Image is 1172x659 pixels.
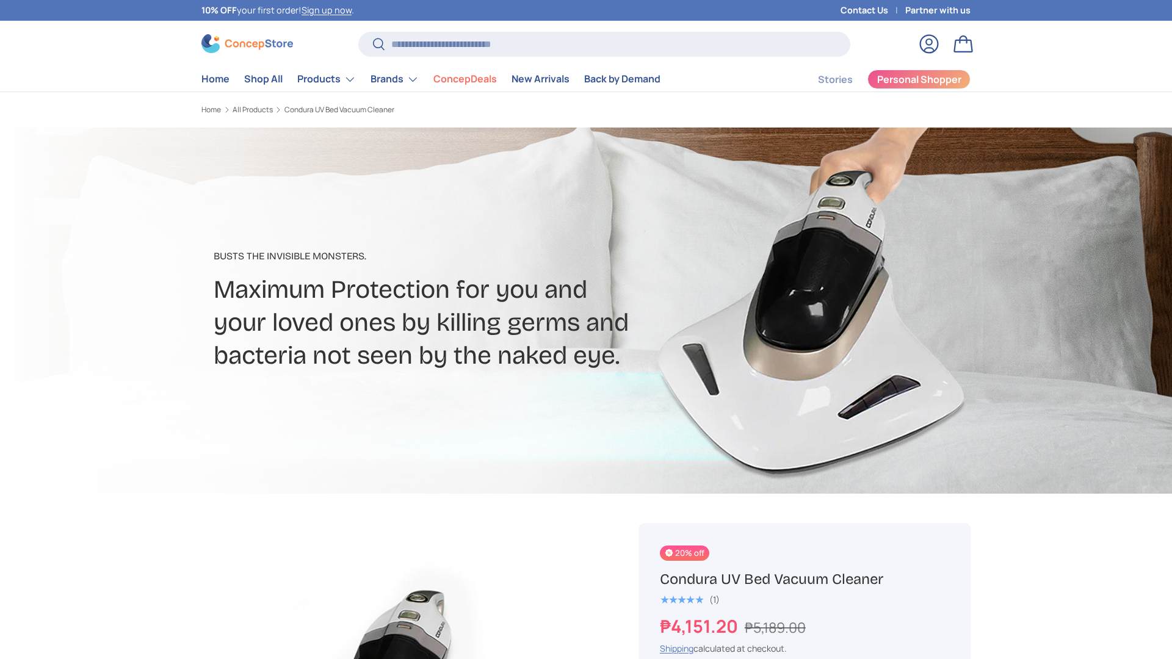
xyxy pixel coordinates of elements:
[660,614,741,638] strong: ₱4,151.20
[201,34,293,53] img: ConcepStore
[201,4,237,16] strong: 10% OFF
[201,67,660,92] nav: Primary
[660,592,720,605] a: 5.0 out of 5.0 stars (1)
[660,642,949,655] div: calculated at checkout.
[433,67,497,91] a: ConcepDeals
[201,106,221,113] a: Home
[660,546,709,561] span: 20% off
[905,4,971,17] a: Partner with us
[660,570,949,589] h1: Condura UV Bed Vacuum Cleaner
[877,74,961,84] span: Personal Shopper
[302,4,352,16] a: Sign up now
[789,67,971,92] nav: Secondary
[201,4,354,17] p: your first order! .
[660,643,693,654] a: Shipping
[201,67,230,91] a: Home
[363,67,426,92] summary: Brands
[284,106,394,113] a: Condura UV Bed Vacuum Cleaner
[660,594,703,605] div: 5.0 out of 5.0 stars
[660,594,703,606] span: ★★★★★
[584,67,660,91] a: Back by Demand
[297,67,356,92] a: Products
[867,70,971,89] a: Personal Shopper
[371,67,419,92] a: Brands
[841,4,905,17] a: Contact Us
[818,68,853,92] a: Stories
[709,595,720,604] div: (1)
[290,67,363,92] summary: Products
[201,104,609,115] nav: Breadcrumbs
[745,618,806,637] s: ₱5,189.00
[214,249,682,264] p: Busts The Invisible Monsters​.
[244,67,283,91] a: Shop All
[512,67,570,91] a: New Arrivals
[233,106,273,113] a: All Products
[214,273,682,372] h2: Maximum Protection for you and your loved ones by killing germs and bacteria not seen by the nake...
